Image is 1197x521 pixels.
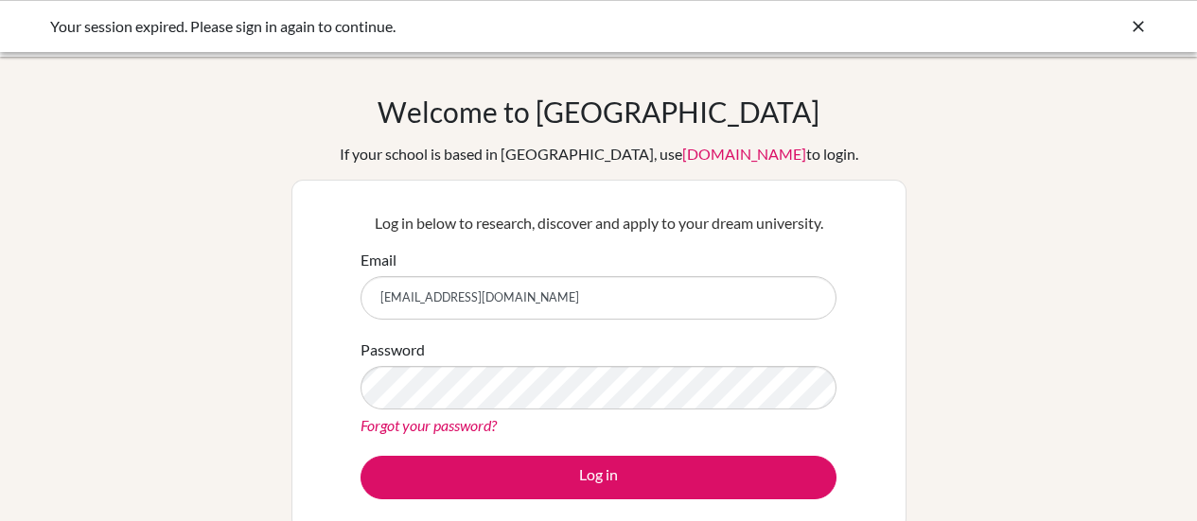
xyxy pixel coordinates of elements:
[340,143,858,165] div: If your school is based in [GEOGRAPHIC_DATA], use to login.
[361,212,836,234] p: Log in below to research, discover and apply to your dream university.
[682,145,806,163] a: [DOMAIN_NAME]
[361,456,836,499] button: Log in
[50,15,864,38] div: Your session expired. Please sign in again to continue.
[378,95,819,129] h1: Welcome to [GEOGRAPHIC_DATA]
[361,339,425,361] label: Password
[361,249,396,271] label: Email
[361,416,497,434] a: Forgot your password?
